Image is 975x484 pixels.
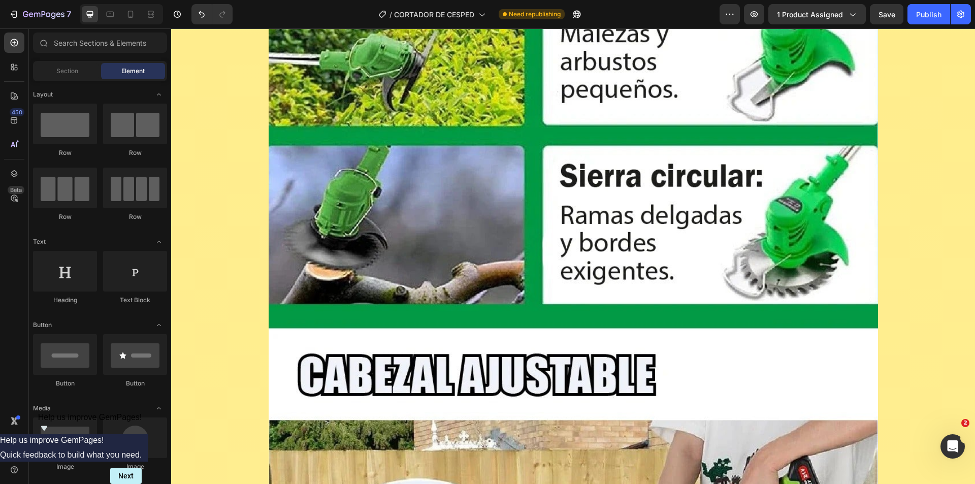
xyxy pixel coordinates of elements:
div: Button [33,379,97,388]
span: Help us improve GemPages! [38,413,142,422]
div: Beta [8,186,24,194]
span: Button [33,320,52,330]
span: Section [56,67,78,76]
span: Element [121,67,145,76]
iframe: Design area [171,28,975,484]
span: / [389,9,392,20]
div: Button [103,379,167,388]
span: Layout [33,90,53,99]
span: CORTADOR DE CESPED [394,9,474,20]
div: Row [103,148,167,157]
iframe: Intercom live chat [940,434,965,459]
button: Publish [907,4,950,24]
div: Text Block [103,296,167,305]
div: 450 [10,108,24,116]
span: Toggle open [151,400,167,416]
span: Need republishing [509,10,561,19]
span: 1 product assigned [777,9,843,20]
div: Publish [916,9,941,20]
span: Media [33,404,51,413]
p: 7 [67,8,71,20]
div: Row [33,212,97,221]
input: Search Sections & Elements [33,33,167,53]
div: Row [103,212,167,221]
span: Text [33,237,46,246]
button: Show survey - Help us improve GemPages! [38,413,142,434]
button: 1 product assigned [768,4,866,24]
span: Save [879,10,895,19]
span: Toggle open [151,317,167,333]
span: Toggle open [151,234,167,250]
div: Heading [33,296,97,305]
div: Row [33,148,97,157]
span: Toggle open [151,86,167,103]
button: 7 [4,4,76,24]
span: 2 [961,419,969,427]
button: Save [870,4,903,24]
div: Undo/Redo [191,4,233,24]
